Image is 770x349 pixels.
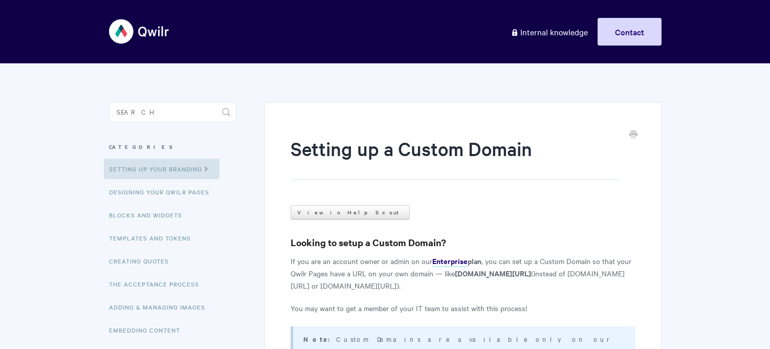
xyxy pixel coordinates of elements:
[109,251,177,271] a: Creating Quotes
[109,320,188,340] a: Embedding Content
[109,102,236,122] input: Search
[109,138,236,156] h3: Categories
[455,268,531,278] strong: [DOMAIN_NAME][URL]
[109,205,190,225] a: Blocks and Widgets
[291,302,635,314] p: You may want to get a member of your IT team to assist with this process!
[291,235,635,250] h3: Looking to setup a Custom Domain?
[109,228,199,248] a: Templates and Tokens
[503,18,596,46] a: Internal knowledge
[291,136,620,180] h1: Setting up a Custom Domain
[291,255,635,292] p: If you are an account owner or admin on our , you can set up a Custom Domain so that your Qwilr P...
[432,256,468,267] a: Enterprise
[109,182,217,202] a: Designing Your Qwilr Pages
[109,297,213,317] a: Adding & Managing Images
[109,274,207,294] a: The Acceptance Process
[291,205,410,220] a: View in Help Scout
[468,255,481,266] strong: plan
[432,255,468,266] strong: Enterprise
[629,129,637,141] a: Print this Article
[303,334,336,344] strong: Note:
[109,12,170,51] img: Qwilr Help Center
[598,18,662,46] a: Contact
[104,159,219,179] a: Setting up your Branding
